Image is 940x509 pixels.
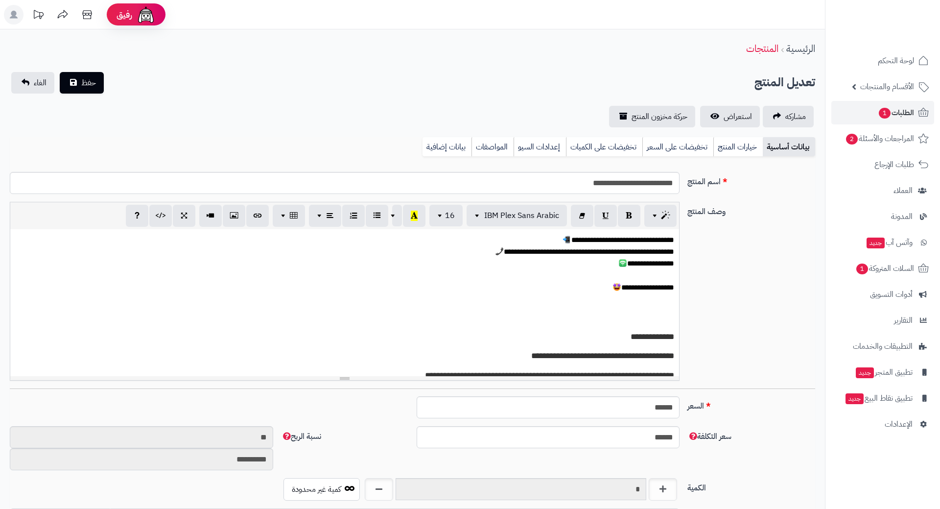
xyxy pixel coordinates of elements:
[866,236,913,249] span: وآتس آب
[878,54,914,68] span: لوحة التحكم
[879,108,891,119] span: 1
[514,137,566,157] a: إعدادات السيو
[81,77,96,89] span: حفظ
[642,137,713,157] a: تخفيضات على السعر
[846,134,858,145] span: 2
[891,210,913,223] span: المدونة
[785,111,806,122] span: مشاركه
[831,387,934,410] a: تطبيق نقاط البيعجديد
[893,184,913,197] span: العملاء
[831,257,934,280] a: السلات المتروكة1
[831,101,934,124] a: الطلبات1
[853,339,913,353] span: التطبيقات والخدمات
[467,205,567,226] button: IBM Plex Sans Arabic
[831,412,934,436] a: الإعدادات
[11,72,54,94] a: الغاء
[894,314,913,327] span: التقارير
[609,106,695,127] a: حركة مخزون المنتج
[683,478,819,494] label: الكمية
[471,137,514,157] a: المواصفات
[746,41,778,56] a: المنتجات
[34,77,47,89] span: الغاء
[885,417,913,431] span: الإعدادات
[856,264,868,274] span: 1
[117,9,132,21] span: رفيق
[831,283,934,306] a: أدوات التسويق
[831,309,934,332] a: التقارير
[786,41,815,56] a: الرئيسية
[724,111,752,122] span: استعراض
[754,73,815,93] h2: تعديل المنتج
[831,361,934,384] a: تطبيق المتجرجديد
[855,262,914,275] span: السلات المتروكة
[632,111,687,122] span: حركة مخزون المنتج
[683,396,819,412] label: السعر
[831,179,934,202] a: العملاء
[683,172,819,188] label: اسم المنتج
[423,137,471,157] a: بيانات إضافية
[845,132,914,145] span: المراجعات والأسئلة
[855,365,913,379] span: تطبيق المتجر
[713,137,763,157] a: خيارات المنتج
[831,231,934,254] a: وآتس آبجديد
[831,127,934,150] a: المراجعات والأسئلة2
[867,238,885,248] span: جديد
[136,5,156,24] img: ai-face.png
[683,202,819,218] label: وصف المنتج
[846,393,864,404] span: جديد
[445,210,455,221] span: 16
[687,431,731,442] span: سعر التكلفة
[763,137,815,157] a: بيانات أساسية
[856,367,874,378] span: جديد
[874,158,914,171] span: طلبات الإرجاع
[566,137,642,157] a: تخفيضات على الكميات
[26,5,50,27] a: تحديثات المنصة
[831,49,934,73] a: لوحة التحكم
[878,106,914,120] span: الطلبات
[429,205,463,226] button: 16
[831,205,934,228] a: المدونة
[831,153,934,176] a: طلبات الإرجاع
[281,431,321,442] span: نسبة الربح
[700,106,760,127] a: استعراض
[870,288,913,301] span: أدوات التسويق
[860,80,914,94] span: الأقسام والمنتجات
[763,106,814,127] a: مشاركه
[831,335,934,358] a: التطبيقات والخدمات
[845,391,913,405] span: تطبيق نقاط البيع
[484,210,559,221] span: IBM Plex Sans Arabic
[60,72,104,94] button: حفظ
